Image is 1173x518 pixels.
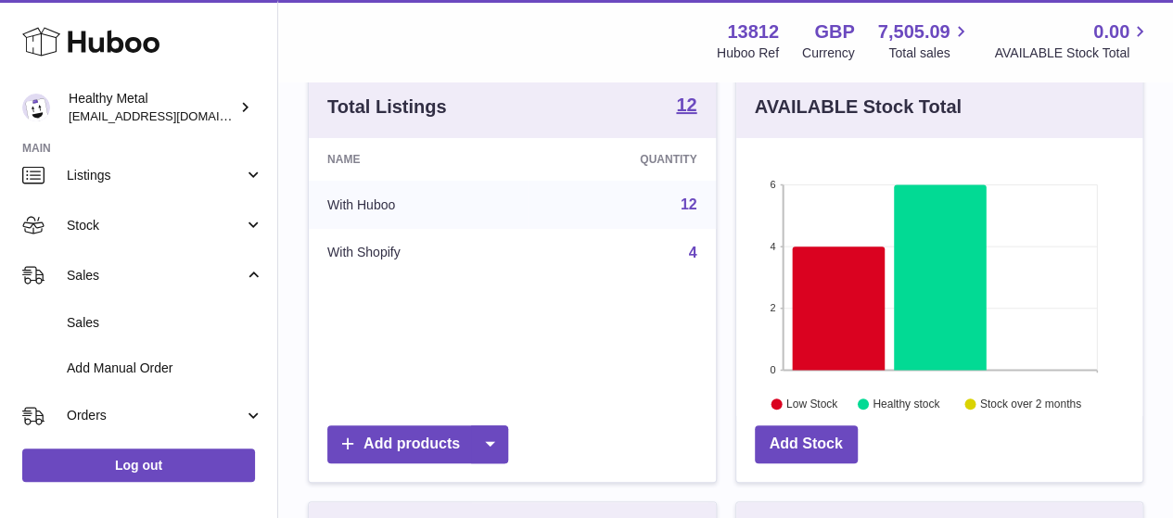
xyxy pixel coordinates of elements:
div: Currency [802,44,855,62]
a: Log out [22,449,255,482]
strong: 12 [676,95,696,114]
a: Add Stock [755,425,858,463]
span: [EMAIL_ADDRESS][DOMAIN_NAME] [69,108,273,123]
h3: AVAILABLE Stock Total [755,95,962,120]
h3: Total Listings [327,95,447,120]
a: 12 [676,95,696,118]
div: Healthy Metal [69,90,236,125]
td: With Huboo [309,181,528,229]
div: Huboo Ref [717,44,779,62]
span: Orders [67,407,244,424]
span: AVAILABLE Stock Total [994,44,1151,62]
span: 0.00 [1093,19,1129,44]
text: 0 [770,364,775,375]
strong: 13812 [727,19,779,44]
text: Low Stock [785,398,837,411]
span: Listings [67,167,244,184]
a: 12 [681,196,697,212]
text: 2 [770,302,775,313]
text: 6 [770,179,775,190]
img: internalAdmin-13812@internal.huboo.com [22,94,50,121]
th: Name [309,138,528,181]
text: 4 [770,241,775,252]
span: Total sales [888,44,971,62]
span: Stock [67,217,244,234]
text: Stock over 2 months [979,398,1080,411]
a: 4 [689,245,697,260]
td: With Shopify [309,229,528,277]
a: Add products [327,425,508,463]
span: Sales [67,267,244,284]
text: Healthy stock [873,398,940,411]
strong: GBP [814,19,854,44]
th: Quantity [528,138,715,181]
span: Sales [67,314,263,332]
a: 7,505.09 Total sales [878,19,972,62]
span: 7,505.09 [878,19,950,44]
span: Add Manual Order [67,360,263,377]
a: 0.00 AVAILABLE Stock Total [994,19,1151,62]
